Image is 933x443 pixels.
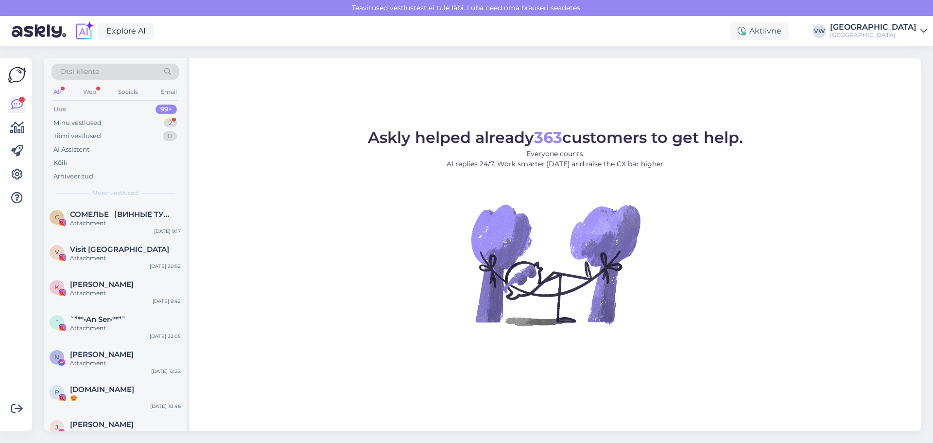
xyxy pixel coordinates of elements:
span: V [55,248,59,256]
div: Email [158,86,179,98]
div: 😍 [70,394,181,403]
span: ˜ [55,319,59,326]
span: Jaanika Aasav [70,420,134,429]
div: [DATE] 20:52 [150,263,181,270]
div: [DATE] 22:05 [150,333,181,340]
span: ˜”*°•An Ser•°*”˜ [70,315,126,324]
div: Minu vestlused [53,118,102,128]
div: Aktiivne [730,22,789,40]
img: explore-ai [74,21,94,41]
div: 99+ [155,105,177,114]
div: [DATE] 9:42 [153,298,181,305]
span: Otsi kliente [60,67,99,77]
img: No Chat active [468,177,643,352]
div: [DATE] 10:46 [150,403,181,410]
div: [GEOGRAPHIC_DATA] [830,31,916,39]
span: Visit Pärnu [70,245,169,254]
div: All [52,86,63,98]
span: N [54,354,59,361]
div: 0 [163,131,177,141]
b: 363 [534,128,562,147]
div: AI Assistent [53,145,89,155]
div: Attachment [70,359,181,368]
div: Attachment [70,254,181,263]
div: [DATE] 12:22 [151,368,181,375]
span: Päevapraad.ee [70,385,134,394]
div: Web [81,86,98,98]
p: Everyone counts. AI replies 24/7. Work smarter [DATE] and raise the CX bar higher. [368,149,743,169]
div: Socials [116,86,140,98]
div: Uus [53,105,66,114]
span: K [55,284,59,291]
a: [GEOGRAPHIC_DATA][GEOGRAPHIC_DATA] [830,23,927,39]
div: [GEOGRAPHIC_DATA] [830,23,916,31]
img: Askly Logo [8,66,26,84]
div: 2 [164,118,177,128]
span: Uued vestlused [93,189,138,197]
span: P [55,389,59,396]
div: Arhiveeritud [53,172,93,181]
span: СОМЕЛЬЕ⎹ ВИННЫЕ ТУРЫ | ДЕГУСТАЦИИ В ТАЛЛИННЕ [70,210,171,219]
div: Attachment [70,219,181,228]
div: Tiimi vestlused [53,131,101,141]
div: [DATE] 9:17 [154,228,181,235]
div: VW [812,24,826,38]
span: J [55,424,58,431]
span: С [55,213,59,221]
div: Kõik [53,158,68,168]
div: Attachment [70,324,181,333]
span: Katri Kägo [70,280,134,289]
a: Explore AI [98,23,154,39]
span: Nele Grandberg [70,350,134,359]
div: Selleks tuleb helistada [70,429,181,438]
span: Askly helped already customers to get help. [368,128,743,147]
div: Attachment [70,289,181,298]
